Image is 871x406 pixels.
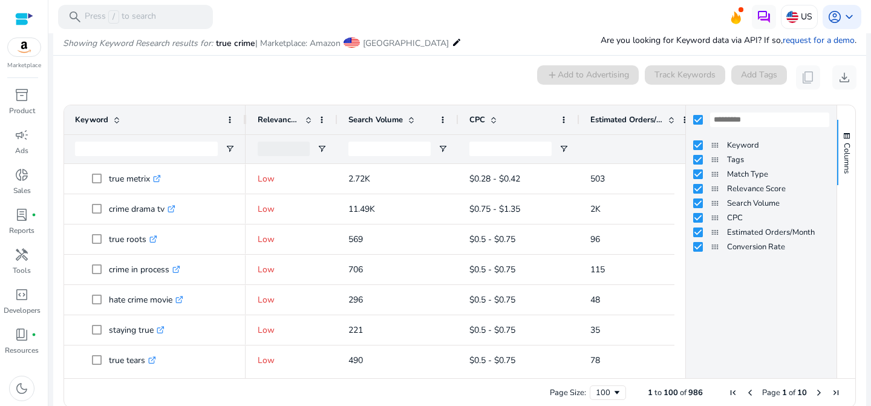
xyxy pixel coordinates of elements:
[108,10,119,24] span: /
[109,257,180,282] p: crime in process
[727,140,829,151] span: Keyword
[686,138,837,152] div: Keyword Column
[258,257,327,282] p: Low
[15,168,29,182] span: donut_small
[727,169,829,180] span: Match Type
[789,387,795,398] span: of
[686,167,837,182] div: Match Type Column
[15,128,29,142] span: campaign
[842,10,856,24] span: keyboard_arrow_down
[745,388,755,398] div: Previous Page
[9,105,35,116] p: Product
[786,11,798,23] img: us.svg
[258,227,327,252] p: Low
[258,318,327,342] p: Low
[109,287,183,312] p: hate crime movie
[348,264,363,275] span: 706
[317,144,327,154] button: Open Filter Menu
[348,142,431,156] input: Search Volume Filter Input
[590,114,663,125] span: Estimated Orders/Month
[469,203,520,215] span: $0.75 - $1.35
[686,138,837,254] div: Column List 8 Columns
[601,34,856,47] p: Are you looking for Keyword data via API? If so, .
[728,388,738,398] div: First Page
[590,294,600,306] span: 48
[15,145,28,156] p: Ads
[827,10,842,24] span: account_circle
[348,173,370,185] span: 2.72K
[686,211,837,225] div: CPC Column
[841,143,852,174] span: Columns
[348,294,363,306] span: 296
[727,154,829,165] span: Tags
[258,197,327,221] p: Low
[832,65,856,90] button: download
[797,387,807,398] span: 10
[664,387,678,398] span: 100
[550,387,586,398] div: Page Size:
[438,144,448,154] button: Open Filter Menu
[831,388,841,398] div: Last Page
[15,208,29,222] span: lab_profile
[31,332,36,337] span: fiber_manual_record
[258,348,327,373] p: Low
[727,198,829,209] span: Search Volume
[686,152,837,167] div: Tags Column
[686,240,837,254] div: Conversion Rate Column
[452,35,462,50] mat-icon: edit
[710,113,829,127] input: Filter Columns Input
[348,114,403,125] span: Search Volume
[837,70,852,85] span: download
[727,212,829,223] span: CPC
[727,227,829,238] span: Estimated Orders/Month
[469,294,515,306] span: $0.5 - $0.75
[590,264,605,275] span: 115
[109,197,175,221] p: crime drama tv
[4,305,41,316] p: Developers
[688,387,703,398] span: 986
[75,142,218,156] input: Keyword Filter Input
[5,345,39,356] p: Resources
[469,234,515,245] span: $0.5 - $0.75
[15,247,29,262] span: handyman
[590,324,600,336] span: 35
[686,182,837,196] div: Relevance Score Column
[469,324,515,336] span: $0.5 - $0.75
[348,355,363,366] span: 490
[686,225,837,240] div: Estimated Orders/Month Column
[68,10,82,24] span: search
[654,387,662,398] span: to
[469,142,552,156] input: CPC Filter Input
[85,10,156,24] p: Press to search
[216,38,255,49] span: true crime
[63,38,213,49] i: Showing Keyword Research results for:
[75,114,108,125] span: Keyword
[109,227,157,252] p: true roots
[255,38,341,49] span: | Marketplace: Amazon
[469,264,515,275] span: $0.5 - $0.75
[15,287,29,302] span: code_blocks
[258,166,327,191] p: Low
[727,183,829,194] span: Relevance Score
[762,387,780,398] span: Page
[814,388,824,398] div: Next Page
[225,144,235,154] button: Open Filter Menu
[15,381,29,396] span: dark_mode
[109,348,156,373] p: true tears
[13,265,31,276] p: Tools
[590,385,626,400] div: Page Size
[109,318,165,342] p: staying true
[348,234,363,245] span: 569
[559,144,569,154] button: Open Filter Menu
[363,38,449,49] span: [GEOGRAPHIC_DATA]
[596,387,612,398] div: 100
[590,203,601,215] span: 2K
[590,234,600,245] span: 96
[8,38,41,56] img: amazon.svg
[590,173,605,185] span: 503
[258,287,327,312] p: Low
[31,212,36,217] span: fiber_manual_record
[782,387,787,398] span: 1
[648,387,653,398] span: 1
[686,196,837,211] div: Search Volume Column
